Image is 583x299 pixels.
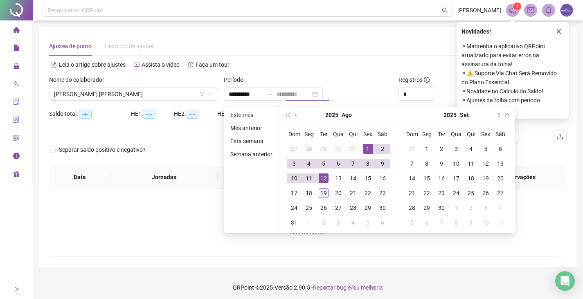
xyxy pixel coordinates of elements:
[319,218,329,227] div: 2
[289,173,299,183] div: 10
[196,61,230,68] span: Faça um tour
[13,149,20,165] span: info-circle
[464,215,478,230] td: 2025-10-09
[405,156,419,171] td: 2025-09-07
[227,110,276,120] li: Este mês
[331,186,346,200] td: 2025-08-20
[325,107,338,123] button: year panel
[363,218,373,227] div: 5
[79,110,92,119] span: --:--
[378,203,387,213] div: 30
[59,228,557,237] div: Não há dados
[422,188,432,198] div: 22
[449,186,464,200] td: 2025-09-24
[302,171,316,186] td: 2025-08-11
[555,271,575,291] div: Open Intercom Messenger
[495,188,505,198] div: 27
[302,215,316,230] td: 2025-09-01
[304,159,314,169] div: 4
[495,159,505,169] div: 13
[405,142,419,156] td: 2025-08-31
[437,188,446,198] div: 23
[466,203,476,213] div: 2
[313,284,383,291] span: Reportar bug e/ou melhoria
[461,96,564,114] span: ⚬ Ajustes da folha com período ampliado!
[13,167,20,183] span: gift
[451,203,461,213] div: 1
[464,186,478,200] td: 2025-09-25
[227,123,276,133] li: Mês anterior
[287,142,302,156] td: 2025-07-27
[493,171,508,186] td: 2025-09-20
[424,77,430,83] span: info-circle
[363,173,373,183] div: 15
[375,186,390,200] td: 2025-08-23
[407,218,417,227] div: 5
[481,203,491,213] div: 3
[451,188,461,198] div: 24
[13,23,20,39] span: home
[407,144,417,154] div: 31
[437,144,446,154] div: 2
[316,171,331,186] td: 2025-08-12
[493,215,508,230] td: 2025-10-11
[319,188,329,198] div: 19
[360,171,375,186] td: 2025-08-15
[478,171,493,186] td: 2025-09-19
[289,144,299,154] div: 27
[495,173,505,183] div: 20
[319,144,329,154] div: 29
[289,203,299,213] div: 24
[174,109,217,119] div: HE 2:
[224,75,249,84] label: Período
[363,144,373,154] div: 1
[287,186,302,200] td: 2025-08-17
[557,133,563,140] span: upload
[333,203,343,213] div: 27
[13,41,20,57] span: file
[407,188,417,198] div: 21
[375,171,390,186] td: 2025-08-16
[378,188,387,198] div: 23
[348,218,358,227] div: 4
[316,186,331,200] td: 2025-08-19
[419,215,434,230] td: 2025-10-06
[419,142,434,156] td: 2025-09-01
[405,127,419,142] th: Dom
[407,203,417,213] div: 28
[333,159,343,169] div: 6
[493,186,508,200] td: 2025-09-27
[461,42,564,69] span: ⚬ Mantenha o aplicativo QRPoint atualizado para evitar erros na assinatura da folha!
[348,203,358,213] div: 28
[375,156,390,171] td: 2025-08-09
[289,159,299,169] div: 3
[266,91,273,97] span: to
[49,166,111,189] th: Data
[378,173,387,183] div: 16
[419,156,434,171] td: 2025-09-08
[442,7,448,13] span: search
[466,159,476,169] div: 11
[451,159,461,169] div: 10
[302,127,316,142] th: Seg
[316,215,331,230] td: 2025-09-02
[134,62,140,67] span: youtube
[481,188,491,198] div: 26
[461,27,491,36] span: Novidades !
[464,142,478,156] td: 2025-09-04
[348,159,358,169] div: 7
[516,4,519,9] span: 1
[378,218,387,227] div: 6
[481,173,491,183] div: 19
[287,200,302,215] td: 2025-08-24
[360,142,375,156] td: 2025-08-01
[304,173,314,183] div: 11
[105,43,155,49] span: Histórico de ajustes
[449,142,464,156] td: 2025-09-03
[13,95,20,111] span: audit
[419,186,434,200] td: 2025-09-22
[49,109,131,119] div: Saldo total:
[478,127,493,142] th: Sex
[292,107,301,123] button: prev-year
[434,200,449,215] td: 2025-09-30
